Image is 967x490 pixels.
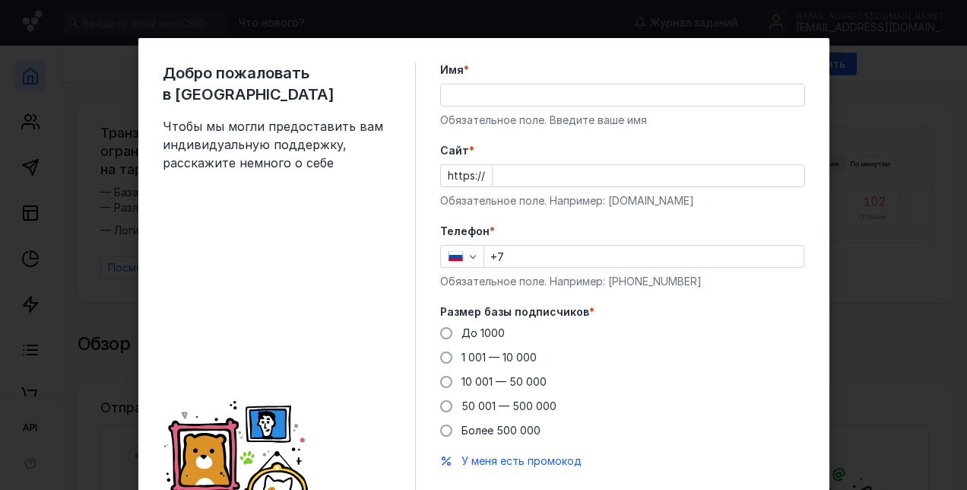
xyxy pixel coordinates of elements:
[461,453,582,469] button: У меня есть промокод
[440,143,469,158] span: Cайт
[461,351,537,364] span: 1 001 — 10 000
[440,274,805,289] div: Обязательное поле. Например: [PHONE_NUMBER]
[163,117,391,172] span: Чтобы мы могли предоставить вам индивидуальную поддержку, расскажите немного о себе
[461,454,582,467] span: У меня есть промокод
[440,62,464,78] span: Имя
[461,375,547,388] span: 10 001 — 50 000
[461,326,505,339] span: До 1000
[440,304,589,320] span: Размер базы подписчиков
[440,113,805,128] div: Обязательное поле. Введите ваше имя
[440,224,490,239] span: Телефон
[163,62,391,105] span: Добро пожаловать в [GEOGRAPHIC_DATA]
[440,193,805,208] div: Обязательное поле. Например: [DOMAIN_NAME]
[461,424,541,437] span: Более 500 000
[461,399,556,412] span: 50 001 — 500 000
